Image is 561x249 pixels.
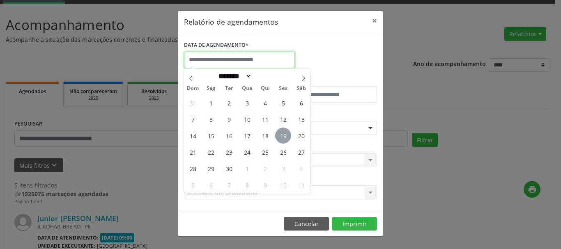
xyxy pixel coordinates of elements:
span: Setembro 28, 2025 [185,160,201,176]
span: Setembro 26, 2025 [275,144,291,160]
span: Outubro 9, 2025 [257,177,273,193]
span: Setembro 9, 2025 [221,111,237,127]
span: Ter [220,86,238,91]
span: Setembro 10, 2025 [239,111,255,127]
span: Setembro 1, 2025 [203,95,219,111]
span: Setembro 5, 2025 [275,95,291,111]
span: Setembro 4, 2025 [257,95,273,111]
span: Outubro 3, 2025 [275,160,291,176]
span: Setembro 19, 2025 [275,128,291,144]
span: Outubro 2, 2025 [257,160,273,176]
span: Setembro 2, 2025 [221,95,237,111]
button: Imprimir [332,217,377,231]
span: Setembro 23, 2025 [221,144,237,160]
span: Sáb [292,86,310,91]
span: Sex [274,86,292,91]
label: DATA DE AGENDAMENTO [184,39,248,52]
span: Setembro 17, 2025 [239,128,255,144]
span: Outubro 5, 2025 [185,177,201,193]
span: Setembro 6, 2025 [293,95,309,111]
span: Setembro 30, 2025 [221,160,237,176]
span: Setembro 21, 2025 [185,144,201,160]
select: Month [216,72,252,80]
span: Setembro 7, 2025 [185,111,201,127]
button: Close [366,11,383,31]
button: Cancelar [284,217,329,231]
span: Qui [256,86,274,91]
span: Agosto 31, 2025 [185,95,201,111]
span: Setembro 12, 2025 [275,111,291,127]
span: Setembro 29, 2025 [203,160,219,176]
label: ATÉ [283,74,377,87]
span: Setembro 8, 2025 [203,111,219,127]
span: Setembro 11, 2025 [257,111,273,127]
span: Outubro 4, 2025 [293,160,309,176]
span: Dom [184,86,202,91]
span: Setembro 14, 2025 [185,128,201,144]
span: Setembro 25, 2025 [257,144,273,160]
span: Setembro 18, 2025 [257,128,273,144]
span: Setembro 22, 2025 [203,144,219,160]
h5: Relatório de agendamentos [184,16,278,27]
span: Outubro 8, 2025 [239,177,255,193]
span: Setembro 13, 2025 [293,111,309,127]
span: Setembro 16, 2025 [221,128,237,144]
span: Setembro 20, 2025 [293,128,309,144]
span: Outubro 7, 2025 [221,177,237,193]
span: Setembro 27, 2025 [293,144,309,160]
input: Year [252,72,279,80]
span: Outubro 10, 2025 [275,177,291,193]
span: Qua [238,86,256,91]
span: Setembro 3, 2025 [239,95,255,111]
span: Seg [202,86,220,91]
span: Outubro 11, 2025 [293,177,309,193]
span: Outubro 1, 2025 [239,160,255,176]
span: Setembro 24, 2025 [239,144,255,160]
span: Outubro 6, 2025 [203,177,219,193]
span: Setembro 15, 2025 [203,128,219,144]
